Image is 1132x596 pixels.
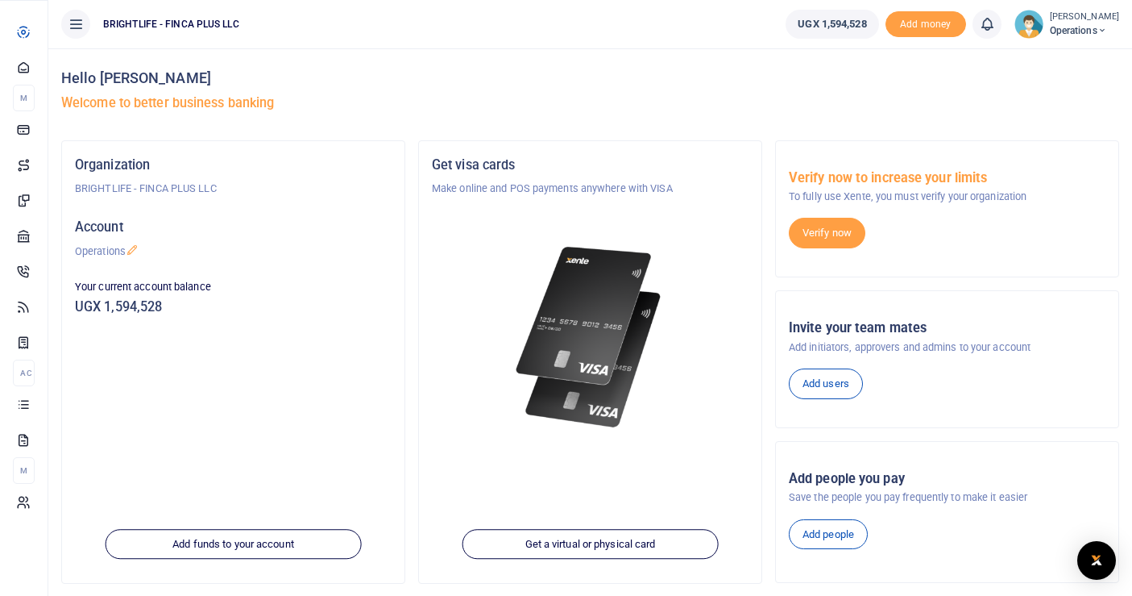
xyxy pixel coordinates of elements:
[75,157,392,173] h5: Organization
[462,529,719,560] a: Get a virtual or physical card
[789,369,863,399] a: Add users
[789,320,1105,336] h5: Invite your team mates
[75,219,392,235] h5: Account
[105,529,362,560] a: Add funds to your account
[75,181,392,197] p: BRIGHTLIFE - FINCA PLUS LLC
[13,85,35,111] li: M
[13,457,35,484] li: M
[75,299,392,315] h5: UGX 1,594,528
[75,244,392,260] p: Operations
[779,10,885,39] li: Wallet ballance
[13,360,35,386] li: Ac
[789,471,1105,487] h5: Add people you pay
[798,16,866,32] span: UGX 1,594,528
[789,218,865,248] a: Verify now
[789,170,1105,186] h5: Verify now to increase your limits
[789,340,1105,356] p: Add initiators, approvers and admins to your account
[789,189,1105,205] p: To fully use Xente, you must verify your organization
[885,11,966,38] span: Add money
[1050,23,1119,38] span: Operations
[1050,10,1119,24] small: [PERSON_NAME]
[61,69,1119,87] h4: Hello [PERSON_NAME]
[61,95,1119,111] h5: Welcome to better business banking
[786,10,878,39] a: UGX 1,594,528
[885,17,966,29] a: Add money
[75,279,392,295] p: Your current account balance
[432,157,748,173] h5: Get visa cards
[1077,541,1116,580] div: Open Intercom Messenger
[789,490,1105,506] p: Save the people you pay frequently to make it easier
[885,11,966,38] li: Toup your wallet
[1014,10,1119,39] a: profile-user [PERSON_NAME] Operations
[1014,10,1043,39] img: profile-user
[432,181,748,197] p: Make online and POS payments anywhere with VISA
[97,17,246,31] span: BRIGHTLIFE - FINCA PLUS LLC
[789,519,868,550] a: Add people
[511,235,670,440] img: xente-_physical_cards.png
